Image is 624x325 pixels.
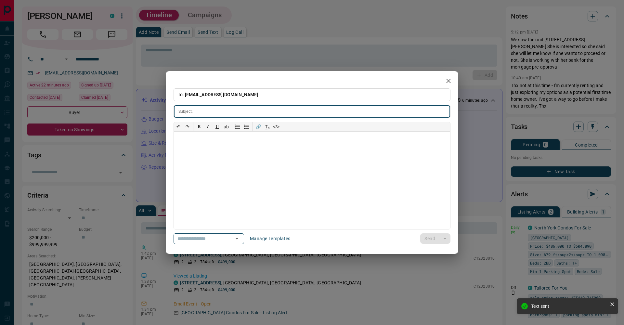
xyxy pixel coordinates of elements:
button: </> [272,122,281,131]
button: Manage Templates [246,233,294,244]
span: 𝐔 [215,124,219,129]
button: ab [222,122,231,131]
button: Numbered list [233,122,242,131]
button: T̲ₓ [263,122,272,131]
p: To: [174,88,450,101]
div: Text sent [531,304,607,309]
s: ab [224,124,229,129]
button: 𝑰 [203,122,213,131]
button: 🔗 [253,122,263,131]
div: split button [420,233,450,244]
button: Bullet list [242,122,251,131]
button: 𝐁 [194,122,203,131]
button: Open [232,234,241,243]
button: ↷ [183,122,192,131]
button: ↶ [174,122,183,131]
p: Subject: [178,109,193,114]
span: [EMAIL_ADDRESS][DOMAIN_NAME] [185,92,258,97]
button: 𝐔 [213,122,222,131]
